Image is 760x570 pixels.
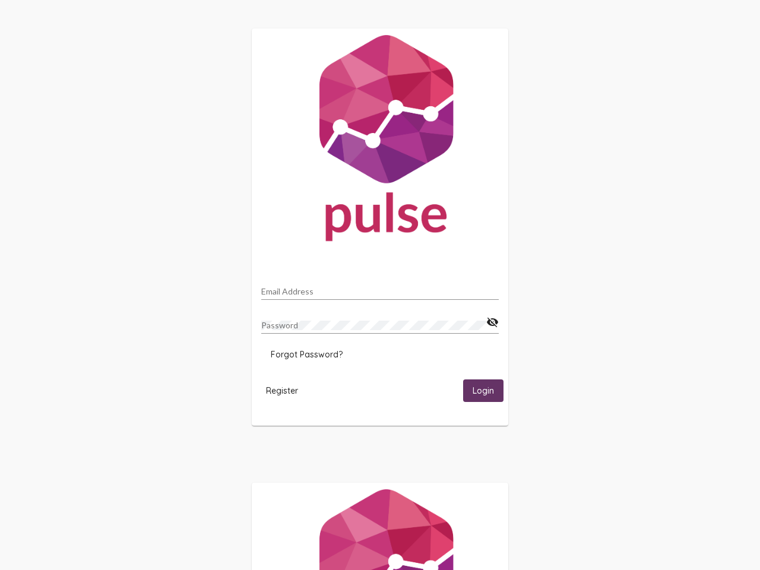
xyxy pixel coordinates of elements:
button: Login [463,379,503,401]
span: Forgot Password? [271,349,343,360]
span: Login [473,386,494,397]
img: Pulse For Good Logo [252,28,508,253]
span: Register [266,385,298,396]
mat-icon: visibility_off [486,315,499,330]
button: Forgot Password? [261,344,352,365]
button: Register [256,379,308,401]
